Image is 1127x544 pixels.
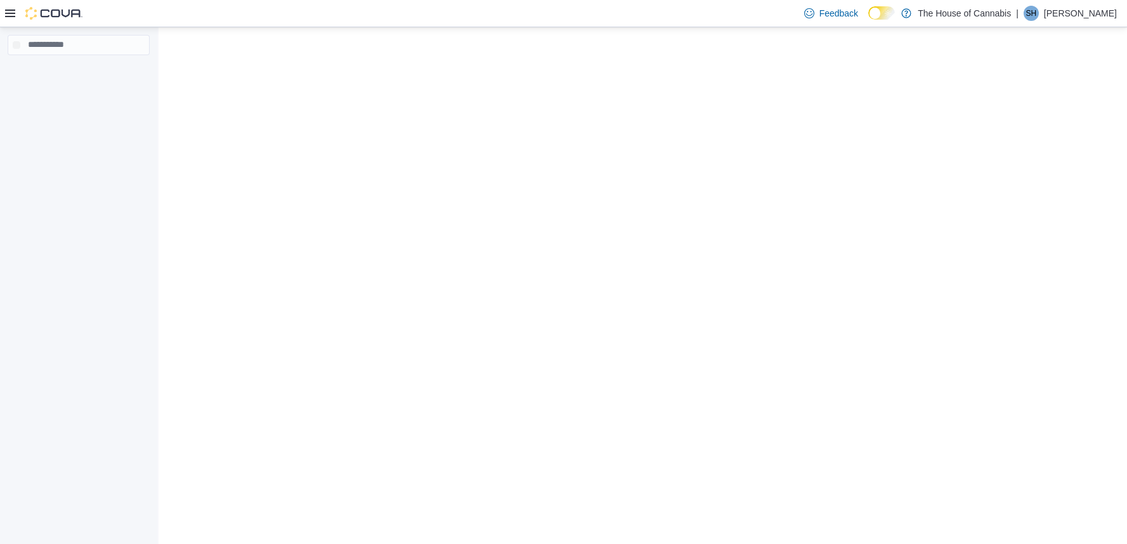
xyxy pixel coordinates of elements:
[1024,6,1039,21] div: Sam Hilchie
[1026,6,1037,21] span: SH
[25,7,82,20] img: Cova
[8,58,150,88] nav: Complex example
[1016,6,1019,21] p: |
[868,6,895,20] input: Dark Mode
[918,6,1011,21] p: The House of Cannabis
[1044,6,1117,21] p: [PERSON_NAME]
[819,7,858,20] span: Feedback
[799,1,863,26] a: Feedback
